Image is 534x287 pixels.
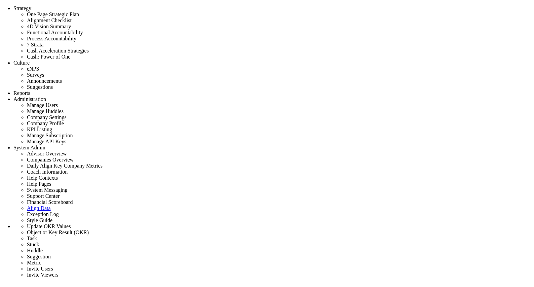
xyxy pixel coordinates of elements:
span: Daily Align Key Company Metrics [27,163,103,169]
span: Update OKR Values [27,223,71,229]
span: 4D Vision Summary [27,24,71,29]
span: Company Profile [27,120,64,126]
span: Reports [13,90,30,96]
span: 7 Strata [27,42,43,47]
span: Cash: Power of One [27,54,70,60]
span: Administration [13,96,46,102]
span: Announcements [27,78,62,84]
span: System Messaging [27,187,67,193]
span: Stuck [27,242,39,247]
span: One Page Strategic Plan [27,11,79,17]
span: Suggestion [27,254,51,259]
span: Alignment Checklist [27,17,72,23]
span: Manage API Keys [27,139,66,144]
span: Support Center [27,193,60,199]
span: Invite Viewers [27,272,58,278]
span: Surveys [27,72,44,78]
span: Advisor Overview [27,151,67,156]
span: Help Contexts [27,175,58,181]
span: Suggestions [27,84,53,90]
span: Functional Accountability [27,30,83,35]
span: Financial Scoreboard [27,199,73,205]
span: KPI Listing [27,127,52,132]
span: Company Settings [27,114,67,120]
span: Exception Log [27,211,59,217]
span: Companies Overview [27,157,74,163]
span: Manage Huddles [27,108,64,114]
span: Metric [27,260,41,265]
span: Huddle [27,248,43,253]
span: Style Guide [27,217,52,223]
span: Culture [13,60,30,66]
span: eNPS [27,66,39,72]
span: Help Pages [27,181,51,187]
span: Invite Users [27,266,53,272]
span: Manage Subscription [27,133,73,138]
span: Manage Users [27,102,58,108]
span: Process Accountability [27,36,76,41]
span: Cash Acceleration Strategies [27,48,89,53]
span: System Admin [13,145,45,150]
span: Coach Information [27,169,68,175]
span: Task [27,236,37,241]
li: Employee Net Promoter Score: A Measure of Employee Engagement [27,66,534,72]
span: Strategy [13,5,31,11]
span: Object or Key Result (OKR) [27,229,89,235]
a: Align Data [27,205,51,211]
